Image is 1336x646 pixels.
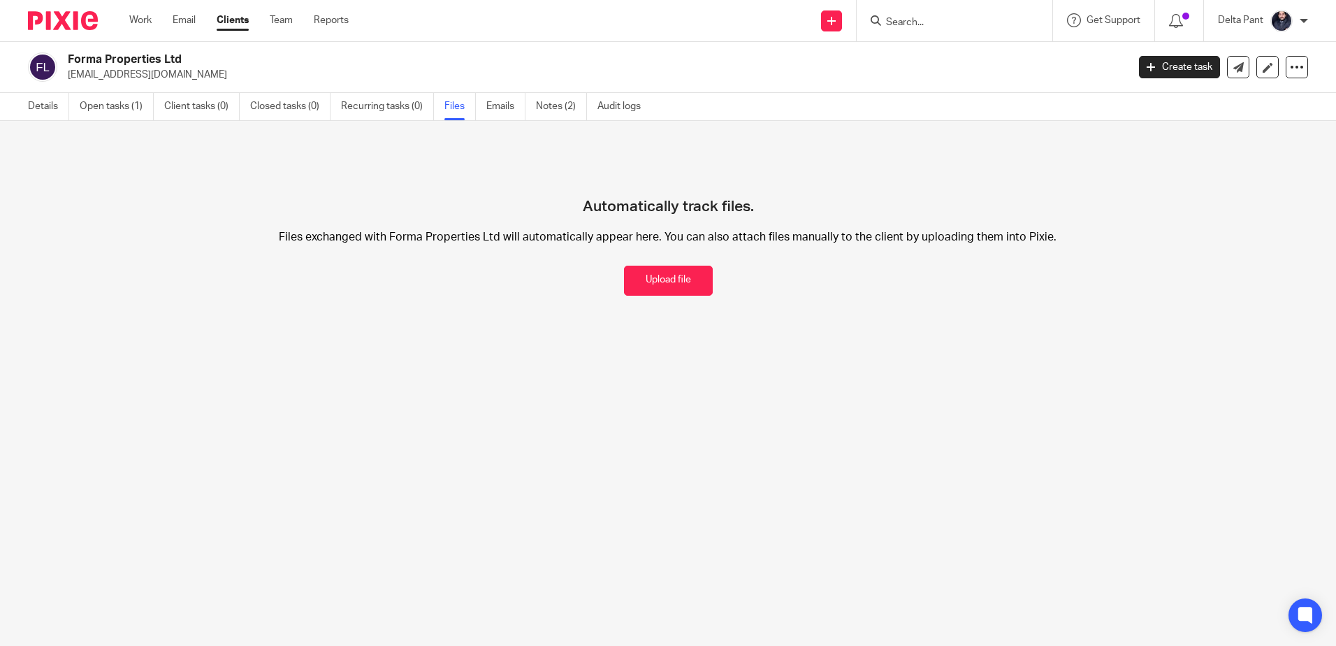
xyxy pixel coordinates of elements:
a: Audit logs [597,93,651,120]
a: Team [270,13,293,27]
p: Delta Pant [1218,13,1263,27]
a: Recurring tasks (0) [341,93,434,120]
a: Clients [217,13,249,27]
button: Upload file [624,266,713,296]
a: Create task [1139,56,1220,78]
a: Files [444,93,476,120]
img: dipesh-min.jpg [1270,10,1293,32]
a: Open tasks (1) [80,93,154,120]
a: Details [28,93,69,120]
a: Closed tasks (0) [250,93,331,120]
img: svg%3E [28,52,57,82]
input: Search [885,17,1010,29]
p: [EMAIL_ADDRESS][DOMAIN_NAME] [68,68,1118,82]
h2: Forma Properties Ltd [68,52,908,67]
a: Emails [486,93,525,120]
h4: Automatically track files. [583,149,754,216]
p: Files exchanged with Forma Properties Ltd will automatically appear here. You can also attach fil... [241,230,1094,245]
span: Get Support [1087,15,1140,25]
a: Work [129,13,152,27]
a: Email [173,13,196,27]
a: Notes (2) [536,93,587,120]
a: Reports [314,13,349,27]
a: Client tasks (0) [164,93,240,120]
img: Pixie [28,11,98,30]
